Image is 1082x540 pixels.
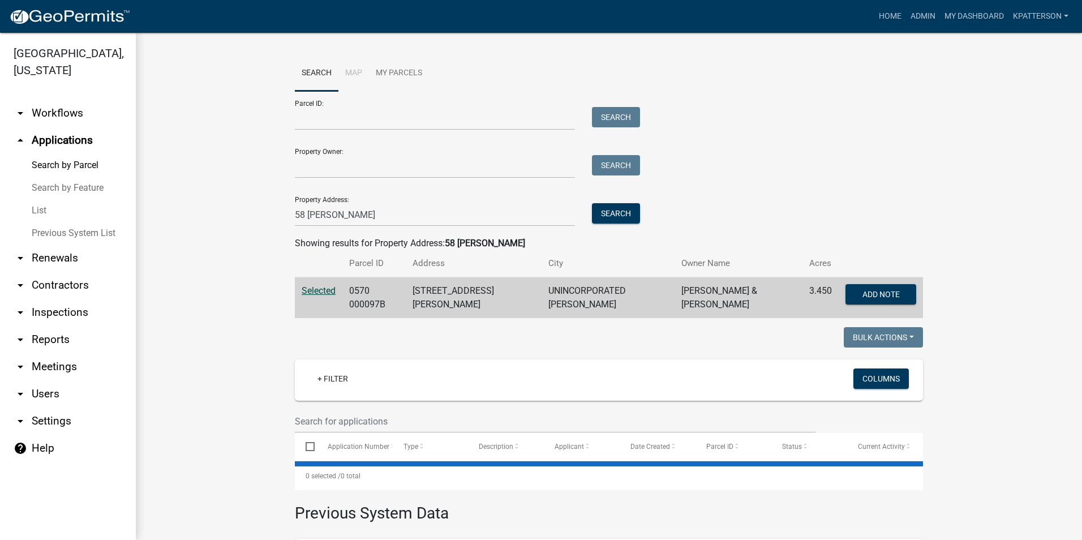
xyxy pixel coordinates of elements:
[542,250,675,277] th: City
[295,55,338,92] a: Search
[845,284,916,305] button: Add Note
[1008,6,1073,27] a: KPATTERSON
[874,6,906,27] a: Home
[328,443,389,451] span: Application Number
[14,333,27,346] i: arrow_drop_down
[14,360,27,374] i: arrow_drop_down
[630,443,670,451] span: Date Created
[847,433,923,460] datatable-header-cell: Current Activity
[14,251,27,265] i: arrow_drop_down
[14,106,27,120] i: arrow_drop_down
[555,443,584,451] span: Applicant
[295,433,316,460] datatable-header-cell: Select
[306,472,341,480] span: 0 selected /
[468,433,544,460] datatable-header-cell: Description
[295,490,923,525] h3: Previous System Data
[802,277,839,319] td: 3.450
[544,433,620,460] datatable-header-cell: Applicant
[14,414,27,428] i: arrow_drop_down
[14,278,27,292] i: arrow_drop_down
[14,134,27,147] i: arrow_drop_up
[14,387,27,401] i: arrow_drop_down
[479,443,513,451] span: Description
[369,55,429,92] a: My Parcels
[14,442,27,455] i: help
[392,433,468,460] datatable-header-cell: Type
[620,433,695,460] datatable-header-cell: Date Created
[342,277,406,319] td: 0570 000097B
[295,237,923,250] div: Showing results for Property Address:
[862,290,899,299] span: Add Note
[308,368,357,389] a: + Filter
[342,250,406,277] th: Parcel ID
[592,155,640,175] button: Search
[906,6,940,27] a: Admin
[706,443,733,451] span: Parcel ID
[675,250,802,277] th: Owner Name
[302,285,336,296] a: Selected
[406,277,542,319] td: [STREET_ADDRESS][PERSON_NAME]
[406,250,542,277] th: Address
[403,443,418,451] span: Type
[295,410,815,433] input: Search for applications
[675,277,802,319] td: [PERSON_NAME] & [PERSON_NAME]
[445,238,525,248] strong: 58 [PERSON_NAME]
[858,443,905,451] span: Current Activity
[695,433,771,460] datatable-header-cell: Parcel ID
[592,203,640,224] button: Search
[592,107,640,127] button: Search
[542,277,675,319] td: UNINCORPORATED [PERSON_NAME]
[853,368,909,389] button: Columns
[14,306,27,319] i: arrow_drop_down
[782,443,802,451] span: Status
[844,327,923,348] button: Bulk Actions
[295,462,923,490] div: 0 total
[771,433,847,460] datatable-header-cell: Status
[316,433,392,460] datatable-header-cell: Application Number
[802,250,839,277] th: Acres
[940,6,1008,27] a: My Dashboard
